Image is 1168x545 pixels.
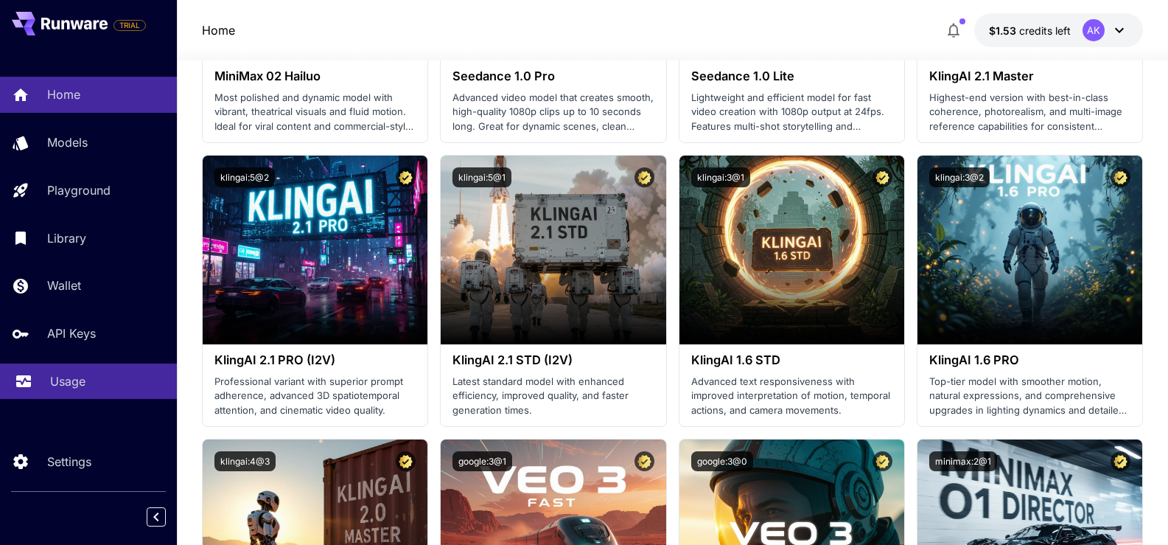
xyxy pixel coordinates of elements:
[452,167,511,187] button: klingai:5@1
[214,451,276,471] button: klingai:4@3
[452,91,654,134] p: Advanced video model that creates smooth, high-quality 1080p clips up to 10 seconds long. Great f...
[147,507,166,527] button: Collapse sidebar
[691,353,892,367] h3: KlingAI 1.6 STD
[214,91,416,134] p: Most polished and dynamic model with vibrant, theatrical visuals and fluid motion. Ideal for vira...
[203,156,427,344] img: alt
[214,69,416,83] h3: MiniMax 02 Hailuo
[47,229,86,247] p: Library
[989,24,1019,37] span: $1.53
[47,86,80,103] p: Home
[214,353,416,367] h3: KlingAI 2.1 PRO (I2V)
[202,21,235,39] nav: breadcrumb
[917,156,1142,344] img: alt
[47,181,111,199] p: Playground
[1111,451,1130,471] button: Certified Model – Vetted for best performance and includes a commercial license.
[872,167,892,187] button: Certified Model – Vetted for best performance and includes a commercial license.
[214,167,275,187] button: klingai:5@2
[974,13,1143,47] button: $1.5281AK
[452,353,654,367] h3: KlingAI 2.1 STD (I2V)
[47,324,96,342] p: API Keys
[214,375,416,418] p: Professional variant with superior prompt adherence, advanced 3D spatiotemporal attention, and ci...
[396,451,416,471] button: Certified Model – Vetted for best performance and includes a commercial license.
[929,353,1130,367] h3: KlingAI 1.6 PRO
[452,451,512,471] button: google:3@1
[691,91,892,134] p: Lightweight and efficient model for fast video creation with 1080p output at 24fps. Features mult...
[929,69,1130,83] h3: KlingAI 2.1 Master
[929,451,997,471] button: minimax:2@1
[1083,19,1105,41] div: AK
[691,451,753,471] button: google:3@0
[441,156,665,344] img: alt
[1111,167,1130,187] button: Certified Model – Vetted for best performance and includes a commercial license.
[929,167,990,187] button: klingai:3@2
[872,451,892,471] button: Certified Model – Vetted for best performance and includes a commercial license.
[202,21,235,39] a: Home
[691,375,892,418] p: Advanced text responsiveness with improved interpretation of motion, temporal actions, and camera...
[929,375,1130,418] p: Top-tier model with smoother motion, natural expressions, and comprehensive upgrades in lighting ...
[452,375,654,418] p: Latest standard model with enhanced efficiency, improved quality, and faster generation times.
[634,451,654,471] button: Certified Model – Vetted for best performance and includes a commercial license.
[634,167,654,187] button: Certified Model – Vetted for best performance and includes a commercial license.
[47,133,88,151] p: Models
[1019,24,1071,37] span: credits left
[50,372,85,390] p: Usage
[113,16,146,34] span: Add your payment card to enable full platform functionality.
[158,504,177,530] div: Collapse sidebar
[396,167,416,187] button: Certified Model – Vetted for best performance and includes a commercial license.
[114,20,145,31] span: TRIAL
[989,23,1071,38] div: $1.5281
[929,91,1130,134] p: Highest-end version with best-in-class coherence, photorealism, and multi-image reference capabil...
[47,277,81,294] p: Wallet
[679,156,904,344] img: alt
[452,69,654,83] h3: Seedance 1.0 Pro
[47,453,91,471] p: Settings
[691,69,892,83] h3: Seedance 1.0 Lite
[691,167,750,187] button: klingai:3@1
